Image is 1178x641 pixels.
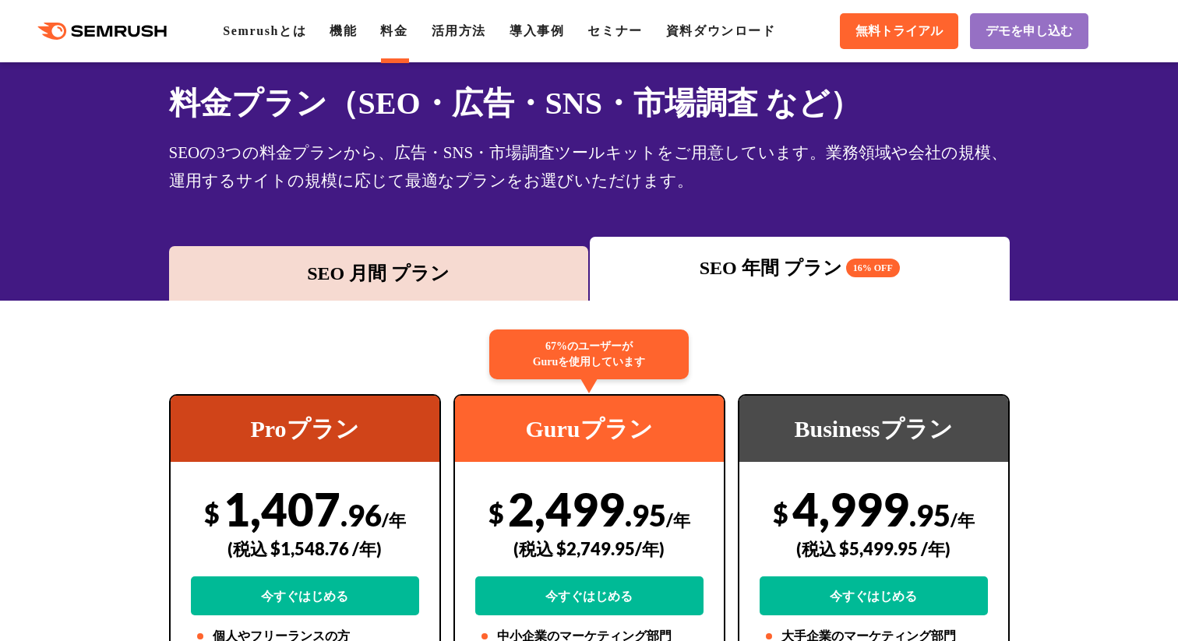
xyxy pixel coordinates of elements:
a: 料金 [380,24,407,37]
div: (税込 $2,749.95/年) [475,521,704,576]
div: SEO 年間 プラン [598,254,1002,282]
span: /年 [951,509,975,530]
a: 機能 [330,24,357,37]
a: Semrushとは [223,24,306,37]
a: 資料ダウンロード [666,24,776,37]
a: 無料トライアル [840,13,958,49]
span: .95 [909,497,951,533]
span: デモを申し込む [986,23,1073,40]
div: 4,999 [760,481,988,615]
div: Guruプラン [455,396,724,462]
span: $ [204,497,220,529]
span: $ [773,497,788,529]
a: 活用方法 [432,24,486,37]
h1: 料金プラン（SEO・広告・SNS・市場調査 など） [169,80,1010,126]
span: 無料トライアル [855,23,943,40]
a: 今すぐはじめる [475,576,704,615]
span: .95 [625,497,666,533]
div: 67%のユーザーが Guruを使用しています [489,329,689,379]
span: /年 [382,509,406,530]
div: 2,499 [475,481,704,615]
div: SEOの3つの料金プランから、広告・SNS・市場調査ツールキットをご用意しています。業務領域や会社の規模、運用するサイトの規模に応じて最適なプランをお選びいただけます。 [169,139,1010,195]
span: $ [488,497,504,529]
div: 1,407 [191,481,419,615]
div: SEO 月間 プラン [177,259,581,287]
span: /年 [666,509,690,530]
div: (税込 $5,499.95 /年) [760,521,988,576]
span: .96 [340,497,382,533]
a: デモを申し込む [970,13,1088,49]
span: 16% OFF [846,259,900,277]
div: Businessプラン [739,396,1008,462]
a: 今すぐはじめる [760,576,988,615]
div: Proプラン [171,396,439,462]
div: (税込 $1,548.76 /年) [191,521,419,576]
a: 導入事例 [510,24,564,37]
a: 今すぐはじめる [191,576,419,615]
a: セミナー [587,24,642,37]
